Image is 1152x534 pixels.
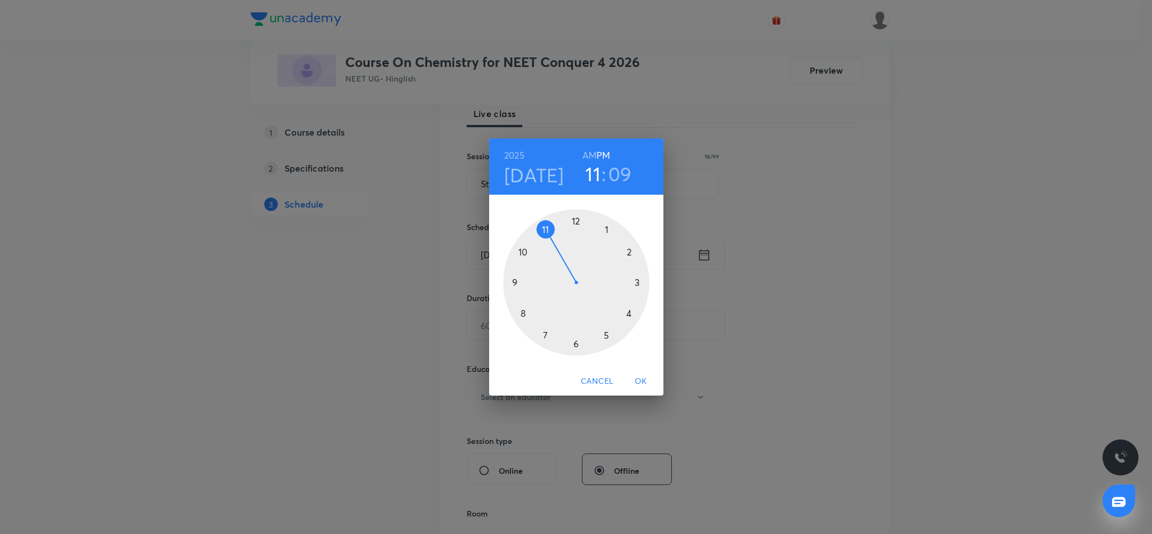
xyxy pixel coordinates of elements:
button: 2025 [504,147,525,163]
span: Cancel [581,374,613,388]
button: [DATE] [504,163,564,187]
span: OK [627,374,654,388]
button: 09 [608,162,632,186]
button: OK [623,371,659,392]
button: Cancel [576,371,618,392]
button: PM [597,147,610,163]
h3: : [602,162,606,186]
button: AM [582,147,597,163]
button: 11 [585,162,600,186]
